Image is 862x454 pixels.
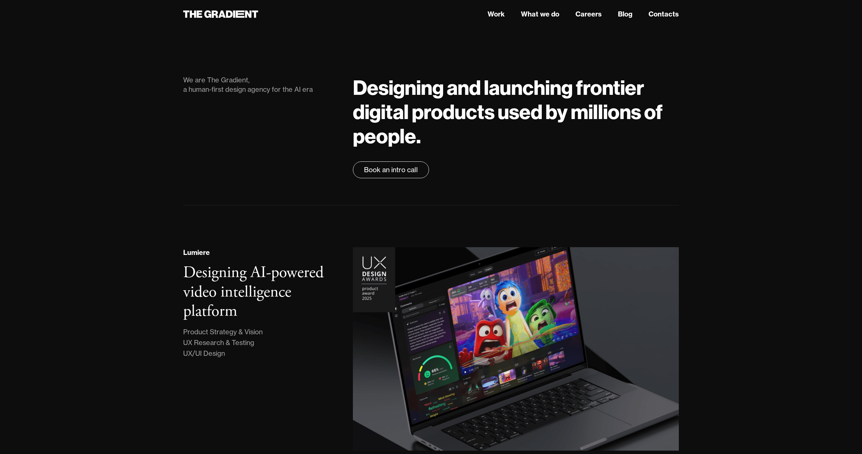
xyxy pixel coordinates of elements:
[488,9,505,19] a: Work
[183,248,210,258] div: Lumiere
[521,9,559,19] a: What we do
[649,9,679,19] a: Contacts
[618,9,632,19] a: Blog
[353,75,679,148] h1: Designing and launching frontier digital products used by millions of people.
[575,9,602,19] a: Careers
[183,327,263,359] div: Product Strategy & Vision UX Research & Testing UX/UI Design
[353,161,429,178] a: Book an intro call
[183,247,679,451] a: LumiereDesigning AI-powered video intelligence platformProduct Strategy & VisionUX Research & Tes...
[183,75,339,94] div: We are The Gradient, a human-first design agency for the AI era
[183,262,324,321] h3: Designing AI-powered video intelligence platform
